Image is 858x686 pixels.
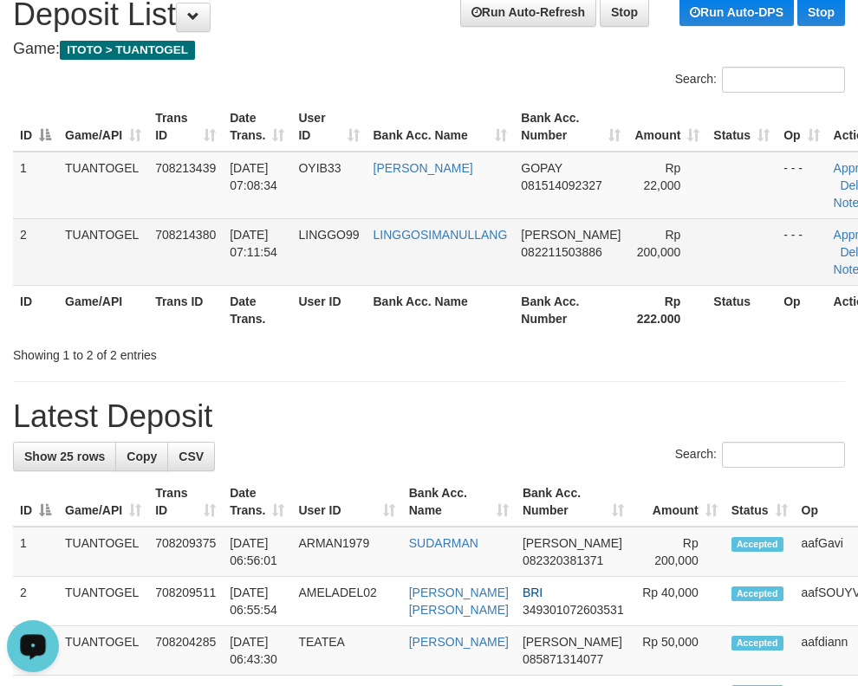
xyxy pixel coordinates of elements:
th: Amount: activate to sort column ascending [627,102,706,152]
span: [PERSON_NAME] [523,536,622,550]
td: TUANTOGEL [58,527,148,577]
td: Rp 50,000 [631,626,725,676]
th: Trans ID: activate to sort column ascending [148,477,223,527]
a: LINGGOSIMANULLANG [374,228,508,242]
a: Show 25 rows [13,442,116,471]
th: Trans ID [148,285,223,334]
th: Trans ID: activate to sort column ascending [148,102,223,152]
h4: Game: [13,41,845,58]
th: Bank Acc. Name [367,285,515,334]
td: ARMAN1979 [291,527,401,577]
span: 708213439 [155,161,216,175]
td: 1 [13,527,58,577]
span: Copy 349301072603531 to clipboard [523,603,624,617]
span: Accepted [731,586,783,601]
a: [PERSON_NAME] [PERSON_NAME] [409,586,509,617]
th: Bank Acc. Number [514,285,627,334]
td: [DATE] 06:56:01 [223,527,291,577]
input: Search: [722,442,845,468]
span: Rp 200,000 [637,228,681,259]
td: - - - [777,152,826,219]
td: 708209511 [148,577,223,626]
td: 2 [13,577,58,626]
td: 2 [13,218,58,285]
span: 708214380 [155,228,216,242]
td: [DATE] 06:55:54 [223,577,291,626]
span: [PERSON_NAME] [521,228,621,242]
td: [DATE] 06:43:30 [223,626,291,676]
td: 708204285 [148,626,223,676]
span: Copy [127,450,157,463]
span: OYIB33 [298,161,341,175]
td: - - - [777,218,826,285]
span: [DATE] 07:08:34 [230,161,277,192]
th: Bank Acc. Name: activate to sort column ascending [402,477,516,527]
th: Date Trans.: activate to sort column ascending [223,477,291,527]
label: Search: [675,67,845,93]
th: User ID: activate to sort column ascending [291,477,401,527]
span: ITOTO > TUANTOGEL [60,41,195,60]
span: [DATE] 07:11:54 [230,228,277,259]
th: Game/API [58,285,148,334]
span: GOPAY [521,161,562,175]
span: [PERSON_NAME] [523,635,622,649]
span: LINGGO99 [298,228,359,242]
input: Search: [722,67,845,93]
th: Bank Acc. Name: activate to sort column ascending [367,102,515,152]
th: Bank Acc. Number: activate to sort column ascending [516,477,631,527]
span: Accepted [731,636,783,650]
a: [PERSON_NAME] [374,161,473,175]
td: Rp 40,000 [631,577,725,626]
span: Show 25 rows [24,450,105,463]
td: Rp 200,000 [631,527,725,577]
th: Game/API: activate to sort column ascending [58,477,148,527]
a: CSV [167,442,215,471]
th: Bank Acc. Number: activate to sort column ascending [514,102,627,152]
th: ID: activate to sort column descending [13,477,58,527]
a: SUDARMAN [409,536,478,550]
span: Copy 082320381371 to clipboard [523,553,603,567]
button: Open LiveChat chat widget [7,7,59,59]
th: Game/API: activate to sort column ascending [58,102,148,152]
span: Accepted [731,537,783,552]
th: User ID: activate to sort column ascending [291,102,366,152]
label: Search: [675,442,845,468]
th: Status [706,285,777,334]
th: Op [777,285,826,334]
th: ID: activate to sort column descending [13,102,58,152]
span: CSV [179,450,204,463]
td: 708209375 [148,527,223,577]
th: Date Trans. [223,285,291,334]
td: 1 [13,152,58,219]
span: Rp 22,000 [644,161,681,192]
th: Rp 222.000 [627,285,706,334]
td: TUANTOGEL [58,577,148,626]
th: Status: activate to sort column ascending [706,102,777,152]
td: TUANTOGEL [58,626,148,676]
div: Showing 1 to 2 of 2 entries [13,340,345,364]
th: User ID [291,285,366,334]
span: Copy 085871314077 to clipboard [523,652,603,666]
span: Copy 082211503886 to clipboard [521,245,601,259]
td: AMELADEL02 [291,577,401,626]
span: Copy 081514092327 to clipboard [521,178,601,192]
a: [PERSON_NAME] [409,635,509,649]
a: Copy [115,442,168,471]
td: TUANTOGEL [58,218,148,285]
th: Amount: activate to sort column ascending [631,477,725,527]
td: TUANTOGEL [58,152,148,219]
th: Date Trans.: activate to sort column ascending [223,102,291,152]
h1: Latest Deposit [13,399,845,434]
th: Op: activate to sort column ascending [777,102,826,152]
th: Status: activate to sort column ascending [725,477,795,527]
span: BRI [523,586,543,599]
td: TEATEA [291,626,401,676]
th: ID [13,285,58,334]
